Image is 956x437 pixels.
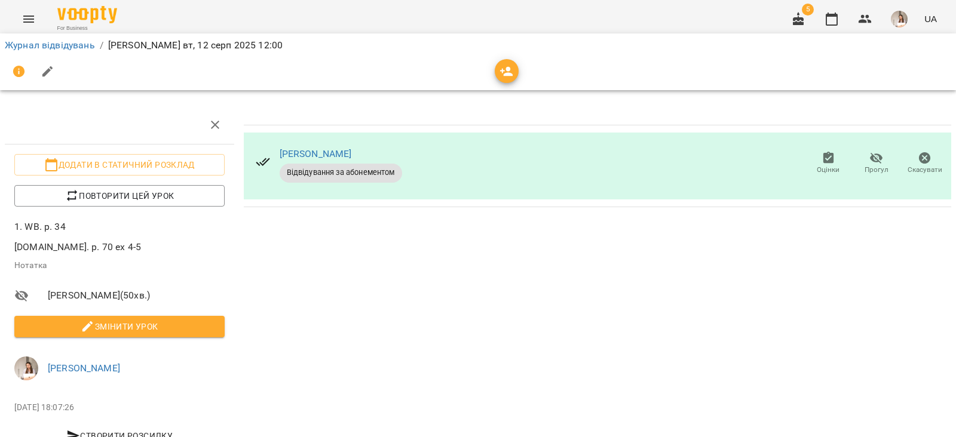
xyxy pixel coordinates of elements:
[920,8,942,30] button: UA
[891,11,908,27] img: 712aada8251ba8fda70bc04018b69839.jpg
[14,5,43,33] button: Menu
[908,165,942,175] span: Скасувати
[100,38,103,53] li: /
[14,154,225,176] button: Додати в статичний розклад
[48,288,225,303] span: [PERSON_NAME] ( 50 хв. )
[14,185,225,207] button: Повторити цей урок
[57,6,117,23] img: Voopty Logo
[14,356,38,380] img: 712aada8251ba8fda70bc04018b69839.jpg
[853,147,901,180] button: Прогул
[14,220,225,234] p: 1. WB. p. 34
[817,165,839,175] span: Оцінки
[865,165,888,175] span: Прогул
[5,39,95,51] a: Журнал відвідувань
[900,147,949,180] button: Скасувати
[108,38,283,53] p: [PERSON_NAME] вт, 12 серп 2025 12:00
[804,147,853,180] button: Оцінки
[14,402,225,414] p: [DATE] 18:07:26
[57,24,117,32] span: For Business
[24,189,215,203] span: Повторити цей урок
[14,240,225,254] p: [DOMAIN_NAME]. p. 70 ex 4-5
[280,148,352,159] a: [PERSON_NAME]
[48,362,120,374] a: [PERSON_NAME]
[280,167,402,178] span: Відвідування за абонементом
[5,38,951,53] nav: breadcrumb
[14,260,225,272] p: Нотатка
[24,158,215,172] span: Додати в статичний розклад
[24,319,215,334] span: Змінити урок
[924,13,937,25] span: UA
[802,4,814,16] span: 5
[14,316,225,337] button: Змінити урок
